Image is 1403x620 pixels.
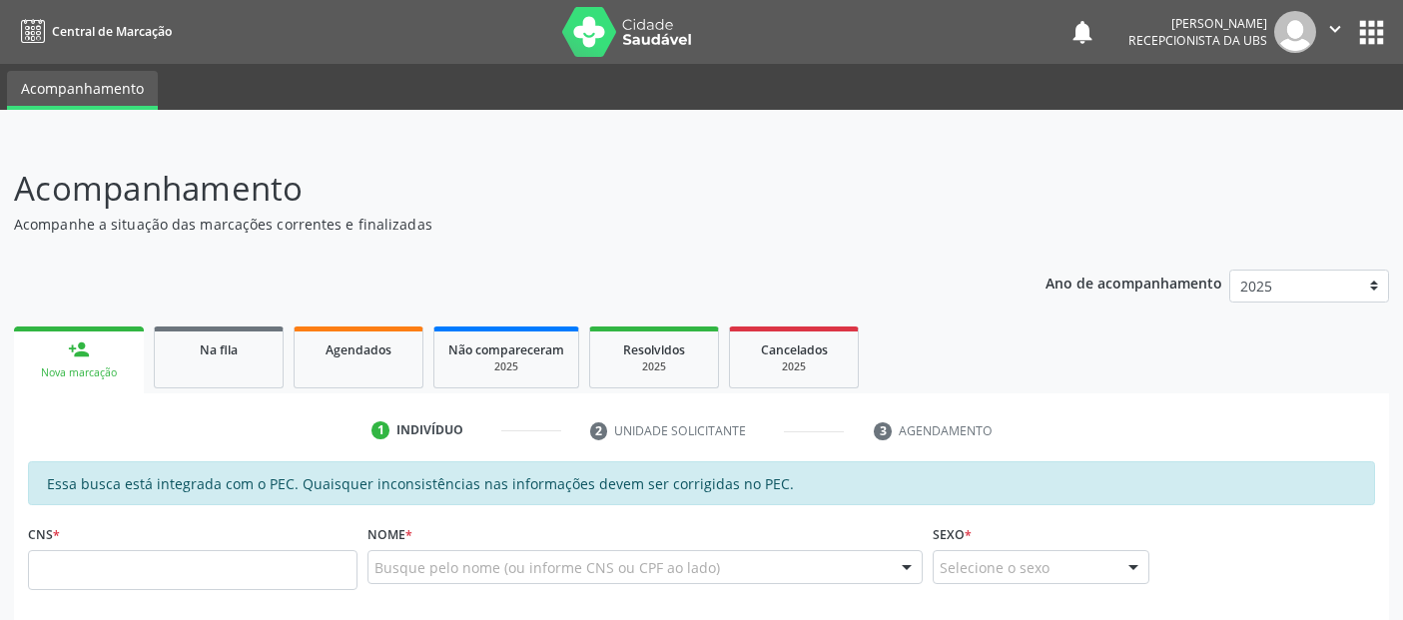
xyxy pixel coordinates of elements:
button: notifications [1068,18,1096,46]
label: Nome [367,519,412,550]
div: person_add [68,338,90,360]
div: 2025 [744,359,844,374]
p: Acompanhe a situação das marcações correntes e finalizadas [14,214,977,235]
a: Central de Marcação [14,15,172,48]
span: Não compareceram [448,341,564,358]
span: Na fila [200,341,238,358]
span: Busque pelo nome (ou informe CNS ou CPF ao lado) [374,557,720,578]
label: CNS [28,519,60,550]
span: Cancelados [761,341,828,358]
p: Acompanhamento [14,164,977,214]
div: Indivíduo [396,421,463,439]
a: Acompanhamento [7,71,158,110]
button: apps [1354,15,1389,50]
div: Nova marcação [28,365,130,380]
div: 2025 [604,359,704,374]
div: [PERSON_NAME] [1128,15,1267,32]
span: Selecione o sexo [940,557,1050,578]
span: Central de Marcação [52,23,172,40]
span: Agendados [326,341,391,358]
button:  [1316,11,1354,53]
i:  [1324,18,1346,40]
div: 1 [371,421,389,439]
div: 2025 [448,359,564,374]
p: Ano de acompanhamento [1046,270,1222,295]
span: Resolvidos [623,341,685,358]
img: img [1274,11,1316,53]
label: Sexo [933,519,972,550]
div: Essa busca está integrada com o PEC. Quaisquer inconsistências nas informações devem ser corrigid... [28,461,1375,505]
span: Recepcionista da UBS [1128,32,1267,49]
